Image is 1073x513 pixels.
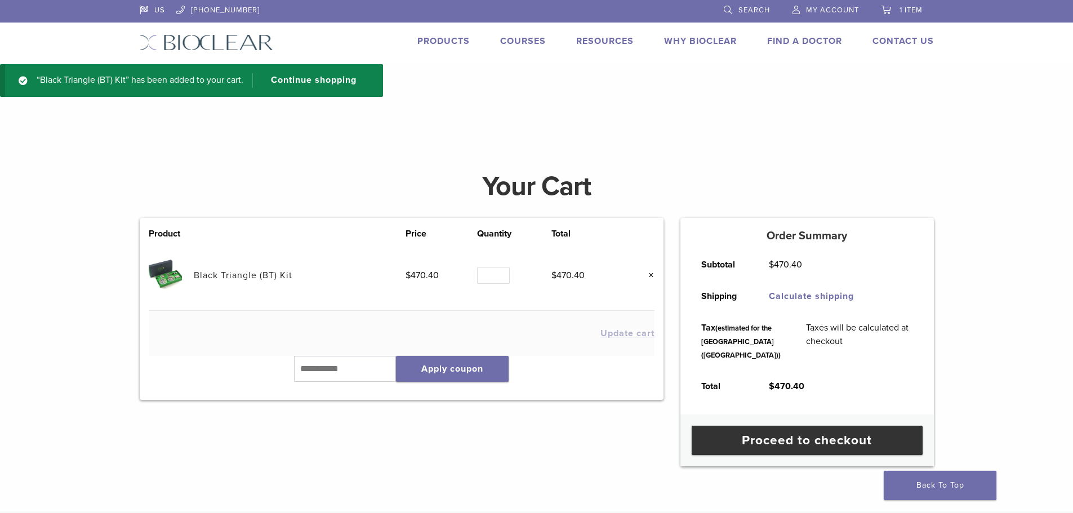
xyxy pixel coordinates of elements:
[794,312,925,371] td: Taxes will be calculated at checkout
[406,270,411,281] span: $
[140,34,273,51] img: Bioclear
[689,280,756,312] th: Shipping
[689,371,756,402] th: Total
[872,35,934,47] a: Contact Us
[500,35,546,47] a: Courses
[769,259,802,270] bdi: 470.40
[692,426,923,455] a: Proceed to checkout
[406,270,439,281] bdi: 470.40
[194,270,292,281] a: Black Triangle (BT) Kit
[689,312,794,371] th: Tax
[767,35,842,47] a: Find A Doctor
[477,227,551,240] th: Quantity
[689,249,756,280] th: Subtotal
[664,35,737,47] a: Why Bioclear
[417,35,470,47] a: Products
[131,173,942,200] h1: Your Cart
[884,471,996,500] a: Back To Top
[701,324,781,360] small: (estimated for the [GEOGRAPHIC_DATA] ([GEOGRAPHIC_DATA]))
[769,381,774,392] span: $
[551,270,556,281] span: $
[149,258,182,292] img: Black Triangle (BT) Kit
[576,35,634,47] a: Resources
[406,227,477,240] th: Price
[769,291,854,302] a: Calculate shipping
[806,6,859,15] span: My Account
[769,381,804,392] bdi: 470.40
[640,268,655,283] a: Remove this item
[551,227,623,240] th: Total
[900,6,923,15] span: 1 item
[252,73,365,88] a: Continue shopping
[738,6,770,15] span: Search
[149,227,194,240] th: Product
[680,229,934,243] h5: Order Summary
[769,259,774,270] span: $
[551,270,585,281] bdi: 470.40
[600,329,655,338] button: Update cart
[396,356,509,382] button: Apply coupon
